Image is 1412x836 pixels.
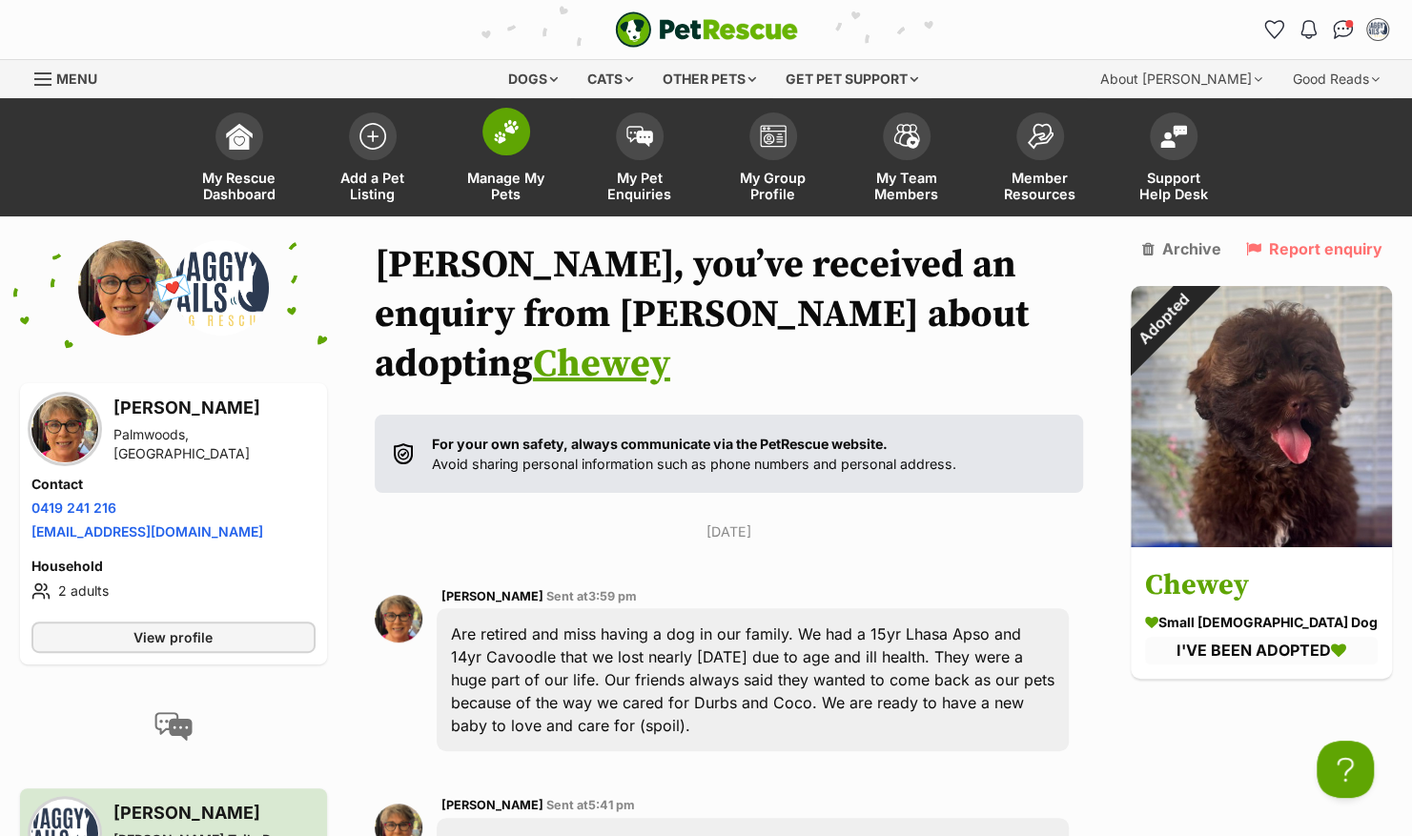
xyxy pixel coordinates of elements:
[1141,240,1220,257] a: Archive
[226,123,253,150] img: dashboard-icon-eb2f2d2d3e046f16d808141f083e7271f6b2e854fb5c12c21221c1fb7104beca.svg
[615,11,798,48] a: PetRescue
[546,589,637,603] span: Sent at
[1294,14,1324,45] button: Notifications
[1027,123,1054,149] img: member-resources-icon-8e73f808a243e03378d46382f2149f9095a855e16c252ad45f914b54edf8863c.svg
[1317,741,1374,798] iframe: Help Scout Beacon - Open
[31,580,316,602] li: 2 adults
[375,521,1084,541] p: [DATE]
[1300,20,1316,39] img: notifications-46538b983faf8c2785f20acdc204bb7945ddae34d4c08c2a6579f10ce5e182be.svg
[597,170,683,202] span: My Pet Enquiries
[546,798,635,812] span: Sent at
[574,60,646,98] div: Cats
[1259,14,1393,45] ul: Account quick links
[588,798,635,812] span: 5:41 pm
[78,240,174,336] img: Robyn Woodroffe profile pic
[31,557,316,576] h4: Household
[375,595,422,642] img: Robyn Woodroffe profile pic
[1087,60,1276,98] div: About [PERSON_NAME]
[440,103,573,216] a: Manage My Pets
[760,125,787,148] img: group-profile-icon-3fa3cf56718a62981997c0bc7e787c4b2cf8bcc04b72c1350f741eb67cf2f40e.svg
[1107,103,1240,216] a: Support Help Desk
[1131,170,1217,202] span: Support Help Desk
[306,103,440,216] a: Add a Pet Listing
[31,396,98,462] img: Robyn Woodroffe profile pic
[615,11,798,48] img: logo-e224e6f780fb5917bec1dbf3a21bbac754714ae5b6737aabdf751b685950b380.svg
[573,103,706,216] a: My Pet Enquiries
[997,170,1083,202] span: Member Resources
[772,60,931,98] div: Get pet support
[588,589,637,603] span: 3:59 pm
[893,124,920,149] img: team-members-icon-5396bd8760b3fe7c0b43da4ab00e1e3bb1a5d9ba89233759b79545d2d3fc5d0d.svg
[1333,20,1353,39] img: chat-41dd97257d64d25036548639549fe6c8038ab92f7586957e7f3b1b290dea8141.svg
[441,589,543,603] span: [PERSON_NAME]
[1160,125,1187,148] img: help-desk-icon-fdf02630f3aa405de69fd3d07c3f3aa587a6932b1a1747fa1d2bba05be0121f9.svg
[1245,240,1381,257] a: Report enquiry
[196,170,282,202] span: My Rescue Dashboard
[730,170,816,202] span: My Group Profile
[432,434,956,475] p: Avoid sharing personal information such as phone numbers and personal address.
[1362,14,1393,45] button: My account
[31,523,263,540] a: [EMAIL_ADDRESS][DOMAIN_NAME]
[31,622,316,653] a: View profile
[1145,565,1378,608] h3: Chewey
[1131,286,1392,547] img: Chewey
[840,103,973,216] a: My Team Members
[154,712,193,741] img: conversation-icon-4a6f8262b818ee0b60e3300018af0b2d0b884aa5de6e9bcb8d3d4eeb1a70a7c4.svg
[133,627,213,647] span: View profile
[432,436,888,452] strong: For your own safety, always communicate via the PetRescue website.
[359,123,386,150] img: add-pet-listing-icon-0afa8454b4691262ce3f59096e99ab1cd57d4a30225e0717b998d2c9b9846f56.svg
[1131,532,1392,551] a: Adopted
[113,395,316,421] h3: [PERSON_NAME]
[437,608,1070,751] div: Are retired and miss having a dog in our family. We had a 15yr Lhasa Apso and 14yr Cavoodle that ...
[174,240,269,336] img: Waggy Tails Dog Rescue profile pic
[56,71,97,87] span: Menu
[441,798,543,812] span: [PERSON_NAME]
[706,103,840,216] a: My Group Profile
[1145,613,1378,633] div: small [DEMOGRAPHIC_DATA] Dog
[1145,638,1378,664] div: I'VE BEEN ADOPTED
[1368,20,1387,39] img: Ruth Christodoulou profile pic
[31,500,116,516] a: 0419 241 216
[1131,551,1392,679] a: Chewey small [DEMOGRAPHIC_DATA] Dog I'VE BEEN ADOPTED
[173,103,306,216] a: My Rescue Dashboard
[973,103,1107,216] a: Member Resources
[493,119,520,144] img: manage-my-pets-icon-02211641906a0b7f246fdf0571729dbe1e7629f14944591b6c1af311fb30b64b.svg
[31,475,316,494] h4: Contact
[375,240,1084,389] h1: [PERSON_NAME], you’ve received an enquiry from [PERSON_NAME] about adopting
[533,340,670,388] a: Chewey
[495,60,571,98] div: Dogs
[649,60,769,98] div: Other pets
[864,170,950,202] span: My Team Members
[330,170,416,202] span: Add a Pet Listing
[1279,60,1393,98] div: Good Reads
[463,170,549,202] span: Manage My Pets
[1259,14,1290,45] a: Favourites
[1328,14,1359,45] a: Conversations
[34,60,111,94] a: Menu
[113,425,316,463] div: Palmwoods, [GEOGRAPHIC_DATA]
[1106,261,1221,377] div: Adopted
[113,800,316,826] h3: [PERSON_NAME]
[626,126,653,147] img: pet-enquiries-icon-7e3ad2cf08bfb03b45e93fb7055b45f3efa6380592205ae92323e6603595dc1f.svg
[152,268,194,309] span: 💌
